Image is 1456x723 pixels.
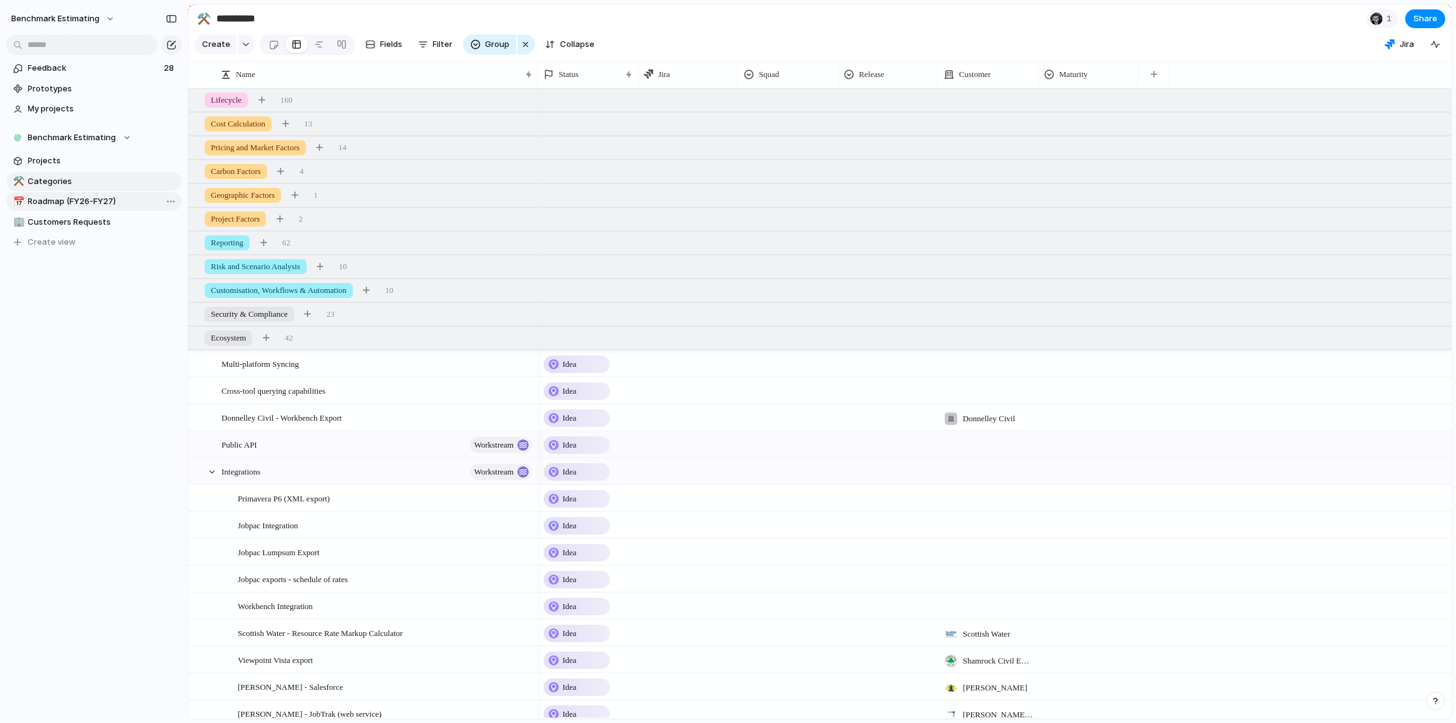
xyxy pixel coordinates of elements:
span: 10 [385,284,394,297]
span: Lifecycle [211,94,242,106]
span: Categories [28,175,177,188]
a: Projects [6,151,181,170]
button: Share [1405,9,1445,28]
span: Squad [759,68,780,81]
span: Cost Calculation [211,118,265,130]
span: [PERSON_NAME] - Salesforce [238,679,343,694]
div: 🏢 [13,215,22,229]
span: Pricing and Market Factors [211,141,300,154]
span: Idea [563,708,576,720]
span: Idea [563,358,576,371]
span: Jobpac Integration [238,518,298,532]
button: Create view [6,233,181,252]
button: Workstream [470,437,532,453]
span: 62 [282,237,290,249]
button: Jira [1380,35,1419,54]
span: Idea [563,493,576,505]
button: ⚒️ [11,175,24,188]
button: Collapse [540,34,599,54]
span: 2 [298,213,303,225]
span: 1 [1387,13,1395,25]
button: 🏢 [11,216,24,228]
span: 4 [300,165,304,178]
span: Workstream [474,463,514,481]
span: Jira [1400,38,1414,51]
span: Workstream [474,436,514,454]
span: 1 [313,189,318,202]
span: Public API [221,437,257,451]
button: Benchmark Estimating [6,128,181,147]
span: Donnelley Civil [963,413,1015,425]
span: Idea [563,439,576,451]
span: Jobpac exports - schedule of rates [238,572,348,586]
span: Idea [563,600,576,613]
span: Integrations [221,464,260,478]
span: Reporting [211,237,243,249]
a: Feedback28 [6,59,181,78]
span: Benchmark Estimating [11,13,99,25]
a: ⚒️Categories [6,172,181,191]
span: Customers Requests [28,216,177,228]
span: Security & Compliance [211,308,288,320]
span: Fields [380,38,403,51]
a: 📅Roadmap (FY26-FY27) [6,192,181,211]
span: 13 [304,118,312,130]
span: Jira [658,68,670,81]
span: Multi-platform Syncing [221,356,299,371]
span: 14 [339,141,347,154]
span: Feedback [28,62,160,74]
span: Primavera P6 (XML export) [238,491,330,505]
span: Idea [563,385,576,397]
span: Collapse [560,38,594,51]
span: Risk and Scenario Analysis [211,260,300,273]
span: Create [202,38,230,51]
span: Idea [563,654,576,667]
span: Cross-tool querying capabilities [221,383,325,397]
span: Idea [563,573,576,586]
span: My projects [28,103,177,115]
span: [PERSON_NAME] Group [963,709,1033,721]
span: Customer [959,68,991,81]
span: Roadmap (FY26-FY27) [28,195,177,208]
span: 10 [339,260,347,273]
button: 📅 [11,195,24,208]
span: Geographic Factors [211,189,275,202]
span: Idea [563,546,576,559]
span: Name [236,68,255,81]
span: Project Factors [211,213,260,225]
span: Release [859,68,884,81]
button: Benchmark Estimating [6,9,121,29]
span: Projects [28,155,177,167]
span: Viewpoint Vista export [238,652,313,667]
span: 23 [327,308,335,320]
span: Scottish Water [963,628,1011,640]
span: Scottish Water - Resource Rate Markup Calculator [238,625,403,640]
span: 28 [164,62,176,74]
span: Status [559,68,579,81]
span: Ecosystem [211,332,246,344]
span: Carbon Factors [211,165,261,178]
span: Donnelley Civil - Workbench Export [221,410,342,424]
button: ⚒️ [194,9,214,29]
div: ⚒️ [13,174,22,188]
span: Idea [563,412,576,424]
span: Shamrock Civil Engineering [963,655,1033,667]
span: Jobpac Lumpsum Export [238,545,320,559]
span: Idea [563,466,576,478]
button: Workstream [470,464,532,480]
span: Group [486,38,510,51]
span: 42 [285,332,293,344]
span: Benchmark Estimating [28,131,116,144]
span: Prototypes [28,83,177,95]
span: Idea [563,627,576,640]
div: 🏢Customers Requests [6,213,181,232]
span: Idea [563,681,576,694]
span: 160 [280,94,293,106]
button: Group [463,34,516,54]
a: Prototypes [6,79,181,98]
button: Filter [413,34,458,54]
span: Create view [28,236,76,249]
span: Filter [433,38,453,51]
